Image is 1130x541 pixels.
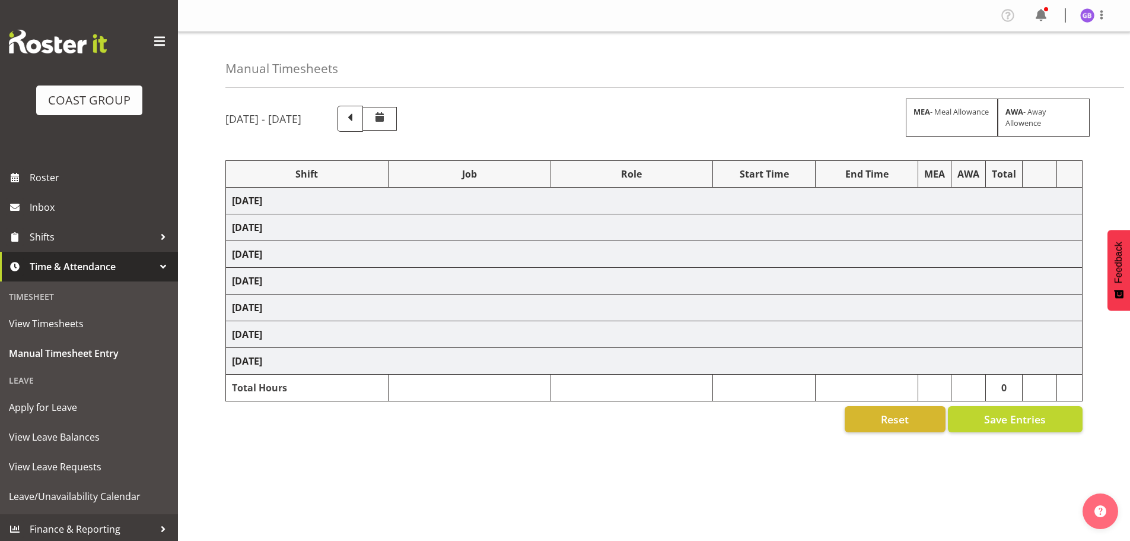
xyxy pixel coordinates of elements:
span: Leave/Unavailability Calendar [9,488,169,505]
span: View Leave Requests [9,458,169,476]
a: Manual Timesheet Entry [3,338,175,368]
strong: MEA [913,106,930,117]
span: View Timesheets [9,315,169,333]
button: Reset [845,406,946,432]
a: Leave/Unavailability Calendar [3,482,175,511]
button: Save Entries [948,406,1083,432]
div: Start Time [719,167,809,181]
td: [DATE] [226,268,1083,295]
div: AWA [957,167,979,181]
div: Total [992,167,1016,181]
div: COAST GROUP [48,91,130,109]
button: Feedback - Show survey [1107,230,1130,311]
td: Total Hours [226,375,389,401]
span: Apply for Leave [9,398,169,416]
span: Time & Attendance [30,258,154,276]
div: Role [556,167,706,181]
a: Apply for Leave [3,393,175,422]
td: [DATE] [226,214,1083,241]
a: View Leave Requests [3,452,175,482]
a: View Leave Balances [3,422,175,452]
div: Shift [232,167,382,181]
span: Reset [881,412,909,427]
span: Finance & Reporting [30,520,154,538]
img: gene-burton1159.jpg [1080,8,1094,23]
td: [DATE] [226,241,1083,268]
strong: AWA [1005,106,1023,117]
div: Timesheet [3,284,175,309]
div: Job [394,167,545,181]
h5: [DATE] - [DATE] [225,112,301,125]
img: help-xxl-2.png [1094,505,1106,517]
span: Shifts [30,228,154,246]
img: Rosterit website logo [9,30,107,53]
div: - Meal Allowance [906,99,998,137]
td: [DATE] [226,321,1083,348]
span: Feedback [1113,242,1124,283]
span: Manual Timesheet Entry [9,344,169,362]
td: [DATE] [226,188,1083,214]
span: Roster [30,169,172,186]
td: [DATE] [226,348,1083,375]
h4: Manual Timesheets [225,62,338,75]
span: Inbox [30,198,172,216]
span: Save Entries [984,412,1046,427]
div: - Away Allowence [998,99,1090,137]
a: View Timesheets [3,309,175,338]
div: End Time [822,167,912,181]
div: MEA [924,167,945,181]
td: [DATE] [226,295,1083,321]
span: View Leave Balances [9,428,169,446]
div: Leave [3,368,175,393]
td: 0 [986,375,1023,401]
